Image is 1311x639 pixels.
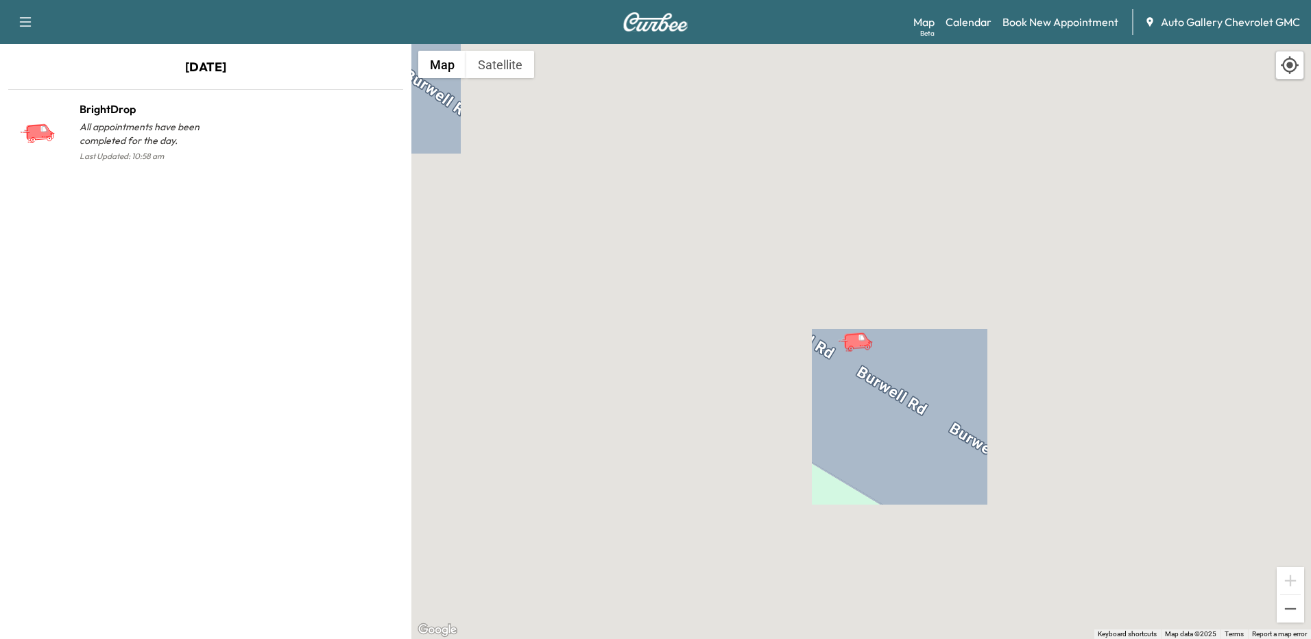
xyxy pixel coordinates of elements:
[1002,14,1118,30] a: Book New Appointment
[466,51,534,78] button: Show satellite imagery
[623,12,688,32] img: Curbee Logo
[1161,14,1300,30] span: Auto Gallery Chevrolet GMC
[1165,630,1216,638] span: Map data ©2025
[1098,629,1157,639] button: Keyboard shortcuts
[80,101,206,117] h1: BrightDrop
[837,317,885,341] gmp-advanced-marker: BrightDrop
[1225,630,1244,638] a: Terms (opens in new tab)
[920,28,935,38] div: Beta
[1277,567,1304,594] button: Zoom in
[415,621,460,639] img: Google
[415,621,460,639] a: Open this area in Google Maps (opens a new window)
[1252,630,1307,638] a: Report a map error
[1277,595,1304,623] button: Zoom out
[1275,51,1304,80] div: Recenter map
[418,51,466,78] button: Show street map
[80,120,206,147] p: All appointments have been completed for the day.
[913,14,935,30] a: MapBeta
[80,147,206,165] p: Last Updated: 10:58 am
[946,14,991,30] a: Calendar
